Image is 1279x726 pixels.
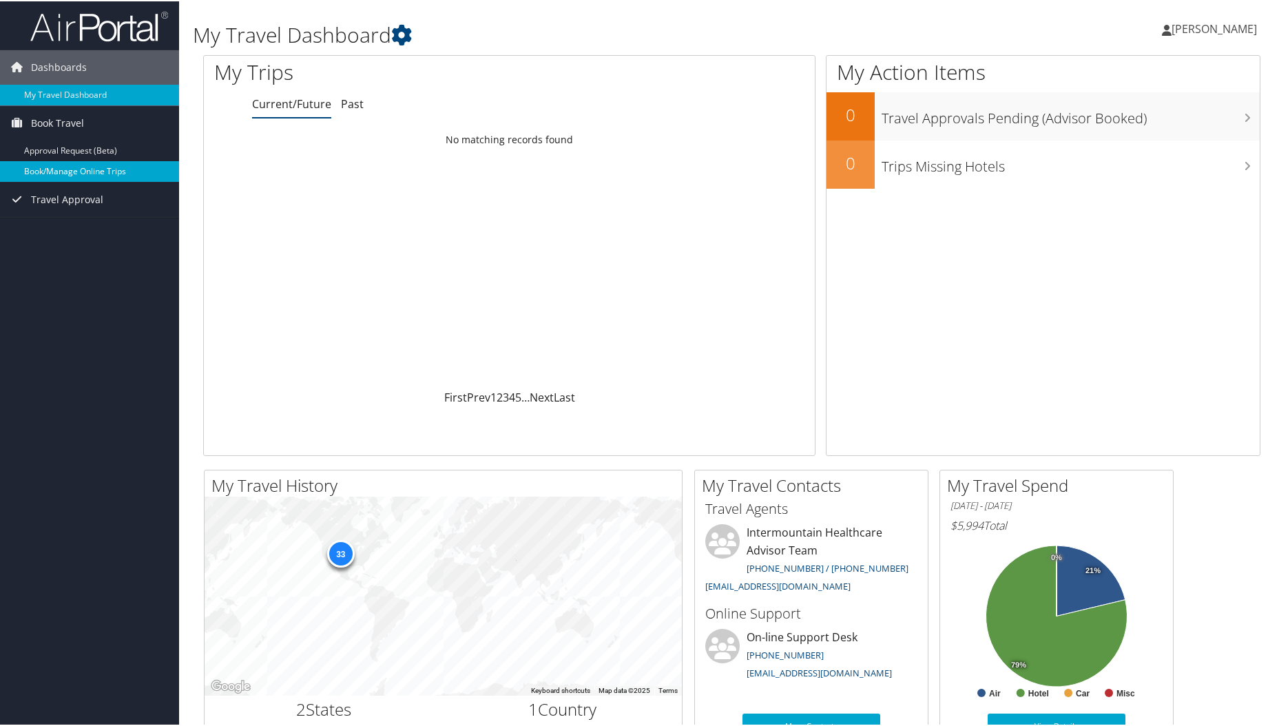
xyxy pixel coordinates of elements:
[204,126,815,151] td: No matching records found
[444,388,467,404] a: First
[826,91,1260,139] a: 0Travel Approvals Pending (Advisor Booked)
[528,696,538,719] span: 1
[31,49,87,83] span: Dashboards
[882,149,1260,175] h3: Trips Missing Hotels
[599,685,650,693] span: Map data ©2025
[31,105,84,139] span: Book Travel
[341,95,364,110] a: Past
[826,56,1260,85] h1: My Action Items
[1162,7,1271,48] a: [PERSON_NAME]
[503,388,509,404] a: 3
[208,676,253,694] a: Open this area in Google Maps (opens a new window)
[1116,687,1135,697] text: Misc
[509,388,515,404] a: 4
[1028,687,1049,697] text: Hotel
[515,388,521,404] a: 5
[747,561,908,573] a: [PHONE_NUMBER] / [PHONE_NUMBER]
[658,685,678,693] a: Terms (opens in new tab)
[31,181,103,216] span: Travel Approval
[826,150,875,174] h2: 0
[747,647,824,660] a: [PHONE_NUMBER]
[454,696,672,720] h2: Country
[490,388,497,404] a: 1
[193,19,911,48] h1: My Travel Dashboard
[826,102,875,125] h2: 0
[211,473,682,496] h2: My Travel History
[521,388,530,404] span: …
[215,696,433,720] h2: States
[467,388,490,404] a: Prev
[214,56,550,85] h1: My Trips
[1076,687,1090,697] text: Car
[1085,566,1101,574] tspan: 21%
[1051,552,1062,561] tspan: 0%
[698,628,924,684] li: On-line Support Desk
[950,517,984,532] span: $5,994
[747,665,892,678] a: [EMAIL_ADDRESS][DOMAIN_NAME]
[705,603,917,622] h3: Online Support
[950,498,1163,511] h6: [DATE] - [DATE]
[252,95,331,110] a: Current/Future
[882,101,1260,127] h3: Travel Approvals Pending (Advisor Booked)
[30,9,168,41] img: airportal-logo.png
[208,676,253,694] img: Google
[531,685,590,694] button: Keyboard shortcuts
[826,139,1260,187] a: 0Trips Missing Hotels
[497,388,503,404] a: 2
[554,388,575,404] a: Last
[1172,20,1257,35] span: [PERSON_NAME]
[1011,660,1026,668] tspan: 79%
[296,696,306,719] span: 2
[950,517,1163,532] h6: Total
[698,523,924,597] li: Intermountain Healthcare Advisor Team
[947,473,1173,496] h2: My Travel Spend
[705,579,851,591] a: [EMAIL_ADDRESS][DOMAIN_NAME]
[326,539,354,566] div: 33
[702,473,928,496] h2: My Travel Contacts
[530,388,554,404] a: Next
[705,498,917,517] h3: Travel Agents
[989,687,1001,697] text: Air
